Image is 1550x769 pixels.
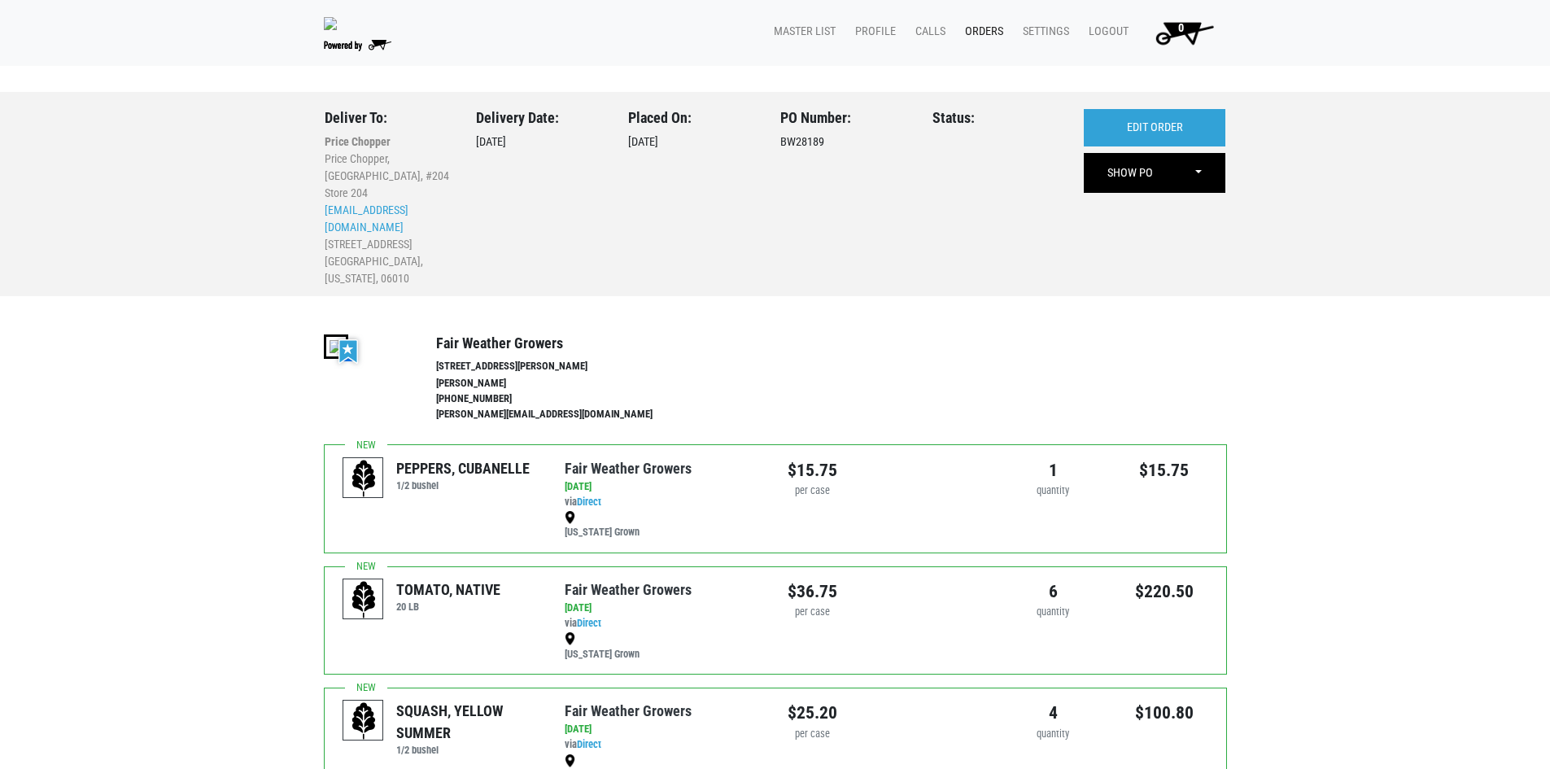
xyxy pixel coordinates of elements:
h3: Deliver To: [325,109,452,127]
img: Powered by Big Wheelbarrow [324,40,391,51]
li: Store 204 [325,185,452,202]
img: Cart [1148,16,1220,49]
div: 6 [1010,579,1097,605]
div: [US_STATE] Grown [565,631,762,662]
li: Price Chopper, [GEOGRAPHIC_DATA], #204 [325,151,452,185]
div: $36.75 [788,579,837,605]
img: map_marker-0e94453035b3232a4d21701695807de9.png [565,511,575,524]
h6: 1/2 bushel [396,479,530,492]
div: [DATE] [565,722,762,737]
li: [PERSON_NAME][EMAIL_ADDRESS][DOMAIN_NAME] [436,407,687,422]
b: Price Chopper [325,135,391,148]
span: BW28189 [780,135,824,149]
div: 4 [1010,700,1097,726]
div: [DATE] [628,109,756,287]
div: [DATE] [476,109,604,287]
a: 0 [1135,16,1227,49]
a: Fair Weather Growers [565,581,692,598]
li: [PERSON_NAME] [436,376,687,391]
a: Orders [952,16,1010,47]
img: thumbnail-66b73ed789e5fdb011f67f3ae1eff6c2.png [324,334,348,359]
h3: Delivery Date: [476,109,604,127]
a: Profile [842,16,902,47]
a: SHOW PO [1085,155,1175,192]
a: Fair Weather Growers [565,460,692,477]
img: map_marker-0e94453035b3232a4d21701695807de9.png [565,754,575,767]
div: $15.75 [1121,457,1208,483]
div: $100.80 [1121,700,1208,726]
span: quantity [1037,484,1069,496]
a: Logout [1076,16,1135,47]
div: 1 [1010,457,1097,483]
div: $25.20 [788,700,837,726]
a: Direct [577,617,601,629]
img: placeholder-variety-43d6402dacf2d531de610a020419775a.svg [343,579,384,620]
img: placeholder-variety-43d6402dacf2d531de610a020419775a.svg [343,458,384,499]
div: PEPPERS, CUBANELLE [396,457,530,479]
a: Direct [577,738,601,750]
li: [PHONE_NUMBER] [436,391,687,407]
h6: 20 LB [396,601,500,613]
a: Master List [761,16,842,47]
div: per case [788,605,837,620]
a: Settings [1010,16,1076,47]
div: via [565,479,762,541]
li: [GEOGRAPHIC_DATA], [US_STATE], 06010 [325,253,452,287]
a: EDIT ORDER [1084,109,1225,146]
h3: PO Number: [780,109,908,127]
div: $15.75 [788,457,837,483]
h3: Status: [932,109,1060,127]
h4: Fair Weather Growers [436,334,687,352]
h6: 1/2 bushel [396,744,540,756]
div: [DATE] [565,479,762,495]
img: placeholder-variety-43d6402dacf2d531de610a020419775a.svg [343,701,384,741]
a: [EMAIL_ADDRESS][DOMAIN_NAME] [325,203,408,234]
img: original-fc7597fdc6adbb9d0e2ae620e786d1a2.jpg [324,17,337,30]
span: quantity [1037,605,1069,618]
div: via [565,601,762,662]
li: [STREET_ADDRESS][PERSON_NAME] [436,359,687,374]
div: [US_STATE] Grown [565,509,762,540]
div: $220.50 [1121,579,1208,605]
div: per case [788,483,837,499]
span: quantity [1037,727,1069,740]
li: [STREET_ADDRESS] [325,236,452,253]
a: Calls [902,16,952,47]
div: TOMATO, NATIVE [396,579,500,601]
a: Direct [577,496,601,508]
h3: Placed On: [628,109,756,127]
a: Fair Weather Growers [565,702,692,719]
div: [DATE] [565,601,762,616]
img: map_marker-0e94453035b3232a4d21701695807de9.png [565,632,575,645]
div: SQUASH, YELLOW SUMMER [396,700,540,744]
div: per case [788,727,837,742]
span: 0 [1178,21,1184,35]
